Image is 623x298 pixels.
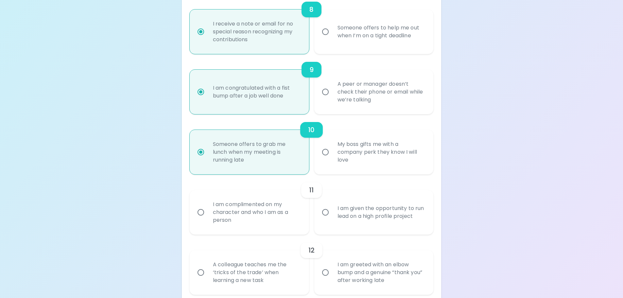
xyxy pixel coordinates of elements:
div: choice-group-check [190,235,434,295]
h6: 11 [309,185,314,195]
div: I am greeted with an elbow bump and a genuine “thank you” after working late [332,253,430,292]
div: I receive a note or email for no special reason recognizing my contributions [208,12,305,51]
div: Someone offers to grab me lunch when my meeting is running late [208,132,305,172]
div: choice-group-check [190,54,434,114]
h6: 8 [309,4,314,15]
div: A peer or manager doesn’t check their phone or email while we’re talking [332,72,430,112]
div: My boss gifts me with a company perk they know I will love [332,132,430,172]
div: I am complimented on my character and who I am as a person [208,193,305,232]
div: I am given the opportunity to run lead on a high profile project [332,197,430,228]
div: choice-group-check [190,174,434,235]
div: A colleague teaches me the ‘tricks of the trade’ when learning a new task [208,253,305,292]
div: Someone offers to help me out when I’m on a tight deadline [332,16,430,47]
div: I am congratulated with a fist bump after a job well done [208,76,305,108]
h6: 9 [309,64,314,75]
h6: 10 [308,125,315,135]
div: choice-group-check [190,114,434,174]
h6: 12 [308,245,315,255]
